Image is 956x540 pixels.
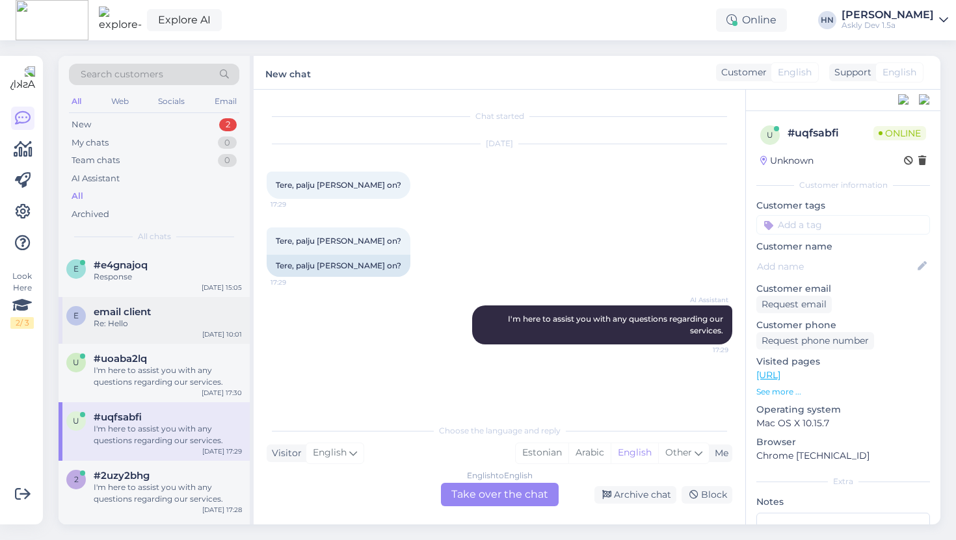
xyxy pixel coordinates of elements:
[756,179,930,191] div: Customer information
[94,365,242,388] div: I'm here to assist you with any questions regarding our services.
[665,446,692,458] span: Other
[72,172,120,185] div: AI Assistant
[568,443,611,463] div: Arabic
[756,199,930,212] p: Customer tags
[778,66,812,79] span: English
[73,311,79,320] span: e
[202,446,242,456] div: [DATE] 17:29
[72,118,91,131] div: New
[756,318,930,332] p: Customer phone
[10,270,34,329] div: Look Here
[267,446,302,460] div: Visitor
[10,317,34,329] div: 2 / 3
[756,332,874,350] div: Request phone number
[94,423,242,446] div: I'm here to assist you with any questions regarding our services.
[516,443,568,463] div: Estonian
[73,357,79,367] span: u
[919,94,931,106] img: zendesk
[94,353,147,365] span: #uoaba2lq
[94,259,148,271] span: #e4gnajoq
[756,449,930,463] p: Chrome [TECHNICAL_ID]
[760,154,814,168] div: Unknown
[898,94,910,106] img: pd
[680,345,728,355] span: 17:29
[756,403,930,417] p: Operating system
[94,306,151,318] span: email client
[267,425,732,437] div: Choose the language and reply
[594,486,676,504] div: Archive chat
[94,411,142,423] span: #uqfsabfi
[756,435,930,449] p: Browser
[756,476,930,487] div: Extra
[69,93,84,110] div: All
[611,443,658,463] div: English
[81,68,163,81] span: Search customers
[74,474,79,484] span: 2
[842,10,948,31] a: [PERSON_NAME]Askly Dev 1.5a
[883,66,916,79] span: English
[218,154,237,167] div: 0
[109,93,131,110] div: Web
[155,93,187,110] div: Socials
[73,264,79,274] span: e
[716,66,767,79] div: Customer
[716,8,787,32] div: Online
[756,240,930,253] p: Customer name
[218,136,237,149] div: 0
[147,9,222,31] a: Explore AI
[99,6,142,34] img: explore-ai
[818,11,836,29] div: HN
[94,470,150,482] span: #2uzy2bhg
[267,138,732,149] div: [DATE]
[757,259,915,274] input: Add name
[756,296,832,313] div: Request email
[202,283,242,292] div: [DATE] 15:05
[202,329,242,339] div: [DATE] 10:01
[756,215,930,235] input: Add a tag
[267,110,732,122] div: Chat started
[441,483,559,506] div: Take over the chat
[842,10,934,20] div: [PERSON_NAME]
[94,318,242,329] div: Re: Hello
[508,314,725,335] span: I'm here to assist you with any questions regarding our services.
[756,369,780,381] a: [URL]
[138,231,171,242] span: All chats
[276,236,401,246] span: Tere, palju [PERSON_NAME] on?
[212,93,239,110] div: Email
[467,470,533,482] div: English to English
[265,64,311,81] label: New chat
[202,505,242,515] div: [DATE] 17:28
[276,180,401,190] span: Tere, palju [PERSON_NAME] on?
[756,282,930,296] p: Customer email
[94,482,242,505] div: I'm here to assist you with any questions regarding our services.
[756,417,930,430] p: Mac OS X 10.15.7
[682,486,732,504] div: Block
[829,66,871,79] div: Support
[710,446,728,460] div: Me
[94,271,242,283] div: Response
[202,388,242,398] div: [DATE] 17:30
[219,118,237,131] div: 2
[10,66,35,91] img: Askly Logo
[72,190,83,203] div: All
[313,446,347,460] span: English
[873,126,926,140] span: Online
[756,355,930,368] p: Visited pages
[756,495,930,509] p: Notes
[788,125,873,141] div: # uqfsabfi
[271,277,319,287] span: 17:29
[72,136,109,149] div: My chats
[72,154,120,167] div: Team chats
[680,295,728,305] span: AI Assistant
[756,386,930,398] p: See more ...
[767,130,773,140] span: u
[73,416,79,426] span: u
[267,255,410,277] div: Tere, palju [PERSON_NAME] on?
[271,199,319,209] span: 17:29
[842,20,934,31] div: Askly Dev 1.5a
[72,208,109,221] div: Archived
